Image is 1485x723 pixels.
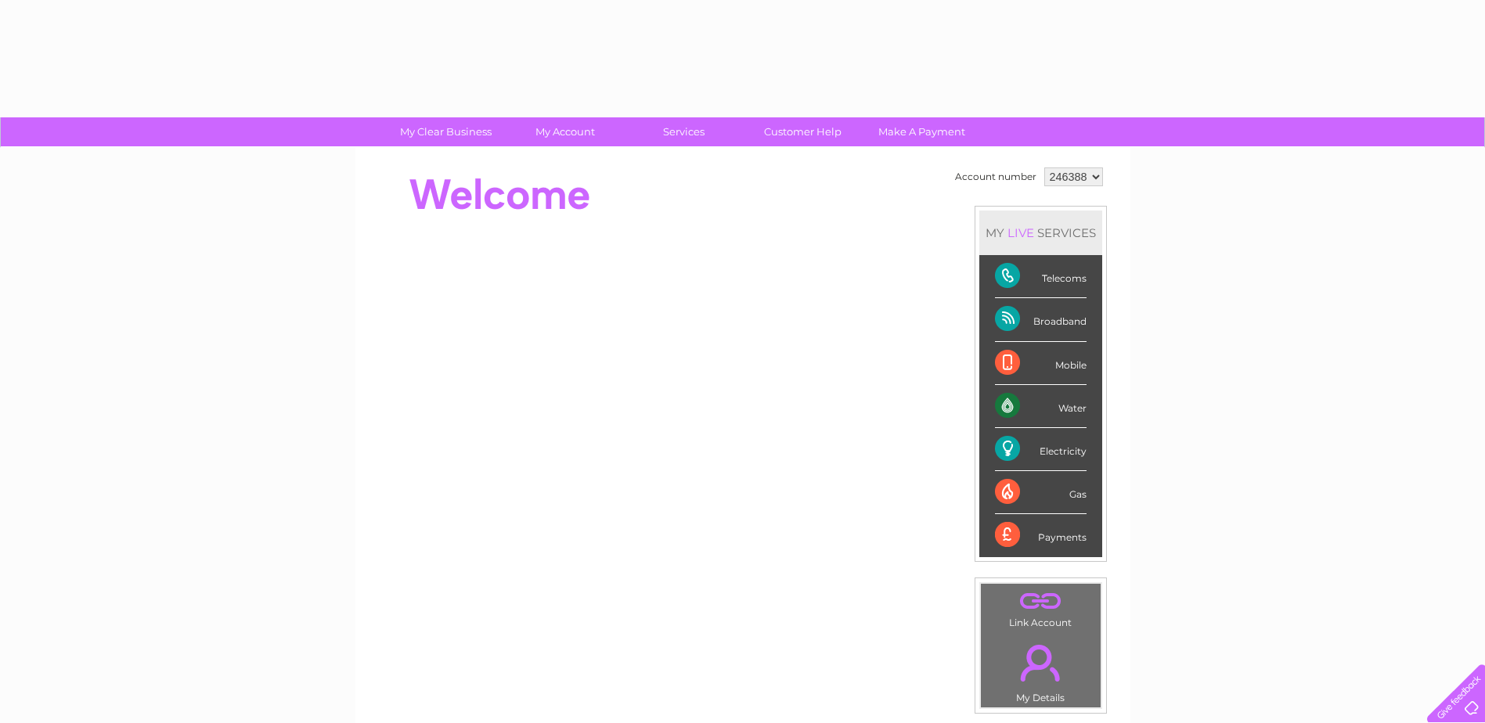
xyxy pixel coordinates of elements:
[985,635,1097,690] a: .
[985,588,1097,615] a: .
[995,385,1087,428] div: Water
[995,428,1087,471] div: Electricity
[995,298,1087,341] div: Broadband
[980,583,1101,632] td: Link Account
[738,117,867,146] a: Customer Help
[995,471,1087,514] div: Gas
[1004,225,1037,240] div: LIVE
[381,117,510,146] a: My Clear Business
[500,117,629,146] a: My Account
[995,514,1087,556] div: Payments
[995,255,1087,298] div: Telecoms
[980,631,1101,708] td: My Details
[951,164,1040,190] td: Account number
[619,117,748,146] a: Services
[995,342,1087,385] div: Mobile
[857,117,986,146] a: Make A Payment
[979,210,1102,255] div: MY SERVICES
